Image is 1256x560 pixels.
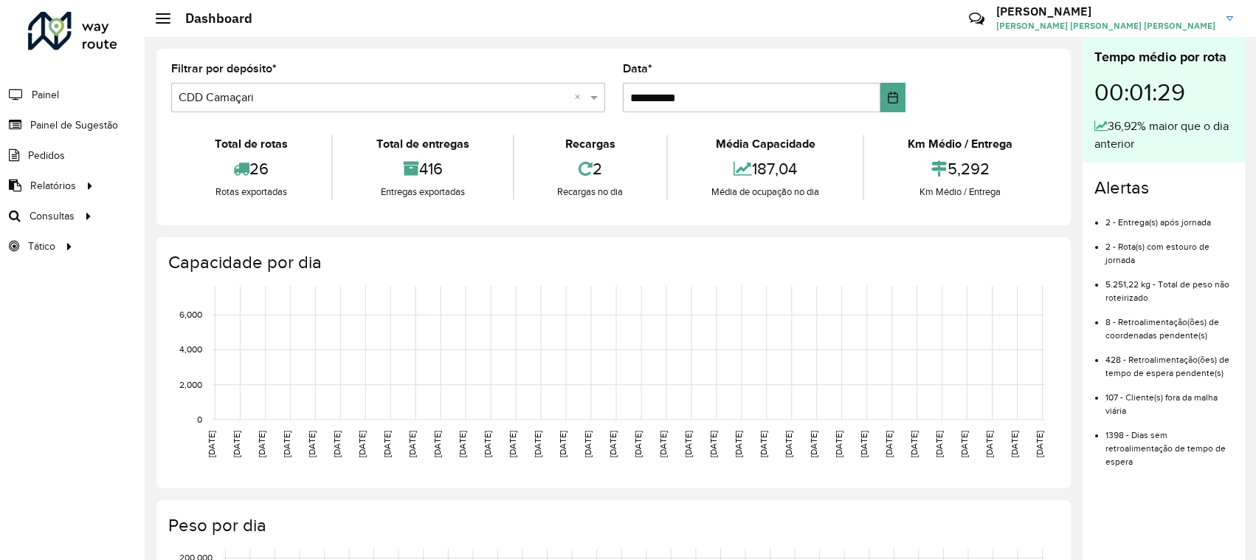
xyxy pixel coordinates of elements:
text: [DATE] [734,431,743,457]
text: [DATE] [207,431,216,457]
div: Recargas [518,135,663,153]
div: Rotas exportadas [175,185,328,199]
text: [DATE] [884,431,894,457]
text: [DATE] [708,431,718,457]
span: Painel de Sugestão [30,117,118,133]
text: [DATE] [1010,431,1019,457]
text: [DATE] [432,431,442,457]
text: [DATE] [483,431,492,457]
text: [DATE] [784,431,793,457]
li: 2 - Rota(s) com estouro de jornada [1105,229,1233,267]
li: 2 - Entrega(s) após jornada [1105,205,1233,229]
text: [DATE] [307,431,317,457]
div: Média Capacidade [672,135,859,153]
h3: [PERSON_NAME] [996,4,1215,18]
div: 00:01:29 [1094,67,1233,117]
span: Relatórios [30,178,76,194]
span: Pedidos [28,148,65,163]
text: [DATE] [257,431,266,457]
span: [PERSON_NAME] [PERSON_NAME] [PERSON_NAME] [996,19,1215,33]
text: [DATE] [282,431,291,457]
text: [DATE] [1035,431,1044,457]
text: [DATE] [407,431,417,457]
a: Contato Rápido [961,3,993,35]
li: 1398 - Dias sem retroalimentação de tempo de espera [1105,417,1233,468]
text: [DATE] [357,431,367,457]
div: Km Médio / Entrega [868,135,1052,153]
h4: Alertas [1094,177,1233,199]
li: 5.251,22 kg - Total de peso não roteirizado [1105,267,1233,304]
text: [DATE] [533,431,542,457]
div: 187,04 [672,153,859,185]
text: [DATE] [658,431,668,457]
li: 8 - Retroalimentação(ões) de coordenadas pendente(s) [1105,304,1233,342]
div: Tempo médio por rota [1094,47,1233,67]
div: Média de ocupação no dia [672,185,859,199]
text: 2,000 [179,380,202,389]
text: 6,000 [179,310,202,319]
text: [DATE] [759,431,768,457]
li: 428 - Retroalimentação(ões) de tempo de espera pendente(s) [1105,342,1233,380]
text: [DATE] [332,431,342,457]
h2: Dashboard [170,10,252,27]
text: [DATE] [934,431,944,457]
text: 0 [197,414,202,424]
text: [DATE] [834,431,843,457]
text: [DATE] [508,431,517,457]
span: Tático [28,239,55,254]
button: Choose Date [880,83,905,112]
text: [DATE] [909,431,919,457]
div: Entregas exportadas [337,185,509,199]
label: Filtrar por depósito [171,60,277,78]
text: 4,000 [179,345,202,355]
text: [DATE] [859,431,869,457]
text: [DATE] [232,431,241,457]
div: 5,292 [868,153,1052,185]
text: [DATE] [683,431,693,457]
div: Recargas no dia [518,185,663,199]
span: Consultas [30,208,75,224]
text: [DATE] [382,431,392,457]
h4: Capacidade por dia [168,252,1056,273]
label: Data [623,60,652,78]
text: [DATE] [984,431,994,457]
li: 107 - Cliente(s) fora da malha viária [1105,380,1233,417]
div: 36,92% maior que o dia anterior [1094,117,1233,153]
div: 26 [175,153,328,185]
div: Km Médio / Entrega [868,185,1052,199]
text: [DATE] [608,431,618,457]
div: 416 [337,153,509,185]
text: [DATE] [458,431,467,457]
span: Clear all [574,89,587,106]
span: Painel [32,87,59,103]
text: [DATE] [558,431,567,457]
text: [DATE] [583,431,593,457]
text: [DATE] [633,431,643,457]
div: Total de rotas [175,135,328,153]
text: [DATE] [809,431,818,457]
text: [DATE] [959,431,969,457]
div: Total de entregas [337,135,509,153]
h4: Peso por dia [168,515,1056,536]
div: 2 [518,153,663,185]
